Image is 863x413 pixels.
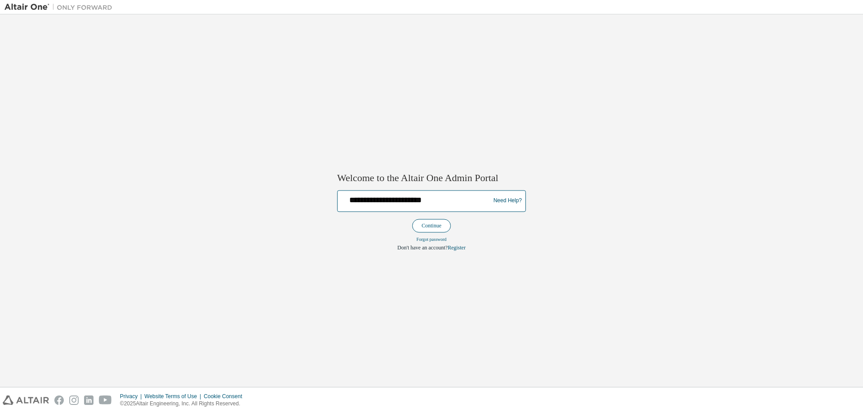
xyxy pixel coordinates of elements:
[84,395,93,405] img: linkedin.svg
[120,400,248,408] p: © 2025 Altair Engineering, Inc. All Rights Reserved.
[448,244,466,251] a: Register
[337,172,526,185] h2: Welcome to the Altair One Admin Portal
[397,244,448,251] span: Don't have an account?
[204,393,247,400] div: Cookie Consent
[3,395,49,405] img: altair_logo.svg
[417,237,447,242] a: Forgot password
[54,395,64,405] img: facebook.svg
[144,393,204,400] div: Website Terms of Use
[120,393,144,400] div: Privacy
[4,3,117,12] img: Altair One
[99,395,112,405] img: youtube.svg
[69,395,79,405] img: instagram.svg
[412,219,451,232] button: Continue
